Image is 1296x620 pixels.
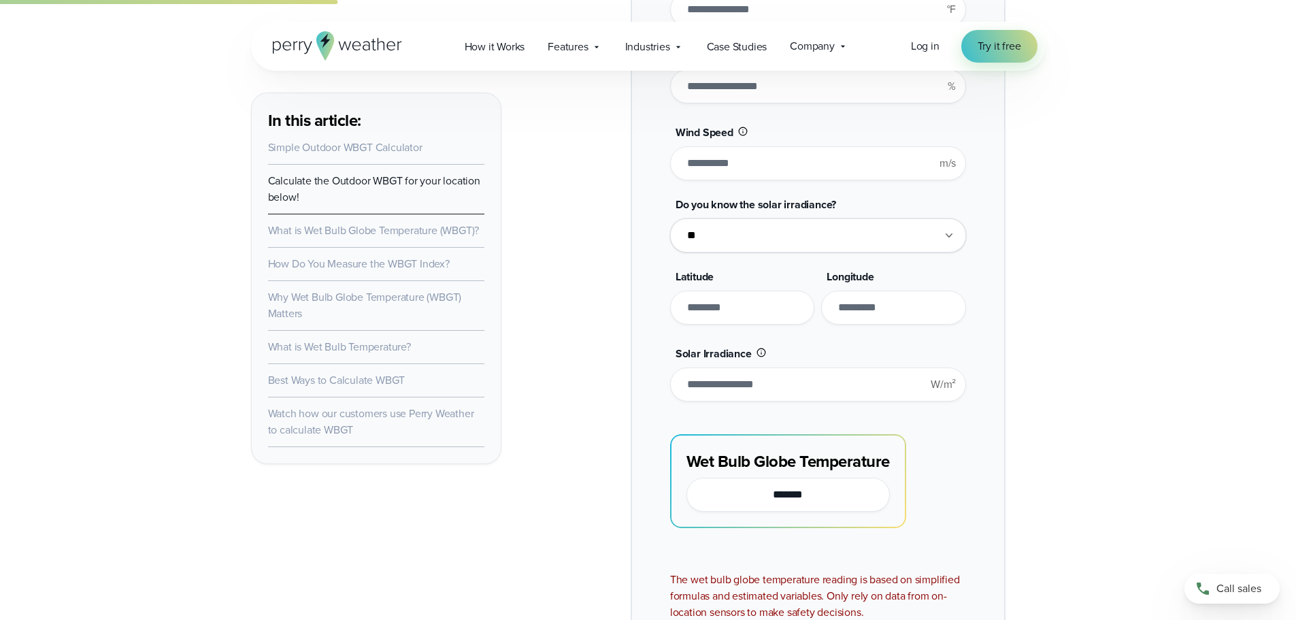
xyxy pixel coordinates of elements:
[790,38,835,54] span: Company
[268,406,474,438] a: Watch how our customers use Perry Weather to calculate WBGT
[268,372,405,388] a: Best Ways to Calculate WBGT
[1184,574,1280,604] a: Call sales
[676,125,733,140] span: Wind Speed
[268,289,462,321] a: Why Wet Bulb Globe Temperature (WBGT) Matters
[453,33,537,61] a: How it Works
[911,38,940,54] a: Log in
[268,339,411,355] a: What is Wet Bulb Temperature?
[676,269,714,284] span: Latitude
[978,38,1021,54] span: Try it free
[1216,581,1261,597] span: Call sales
[268,173,480,205] a: Calculate the Outdoor WBGT for your location below!
[961,30,1037,63] a: Try it free
[268,110,484,131] h3: In this article:
[268,223,480,238] a: What is Wet Bulb Globe Temperature (WBGT)?
[548,39,588,55] span: Features
[625,39,670,55] span: Industries
[827,269,874,284] span: Longitude
[676,346,752,361] span: Solar Irradiance
[268,256,450,272] a: How Do You Measure the WBGT Index?
[268,140,422,155] a: Simple Outdoor WBGT Calculator
[695,33,779,61] a: Case Studies
[707,39,767,55] span: Case Studies
[676,197,836,212] span: Do you know the solar irradiance?
[465,39,525,55] span: How it Works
